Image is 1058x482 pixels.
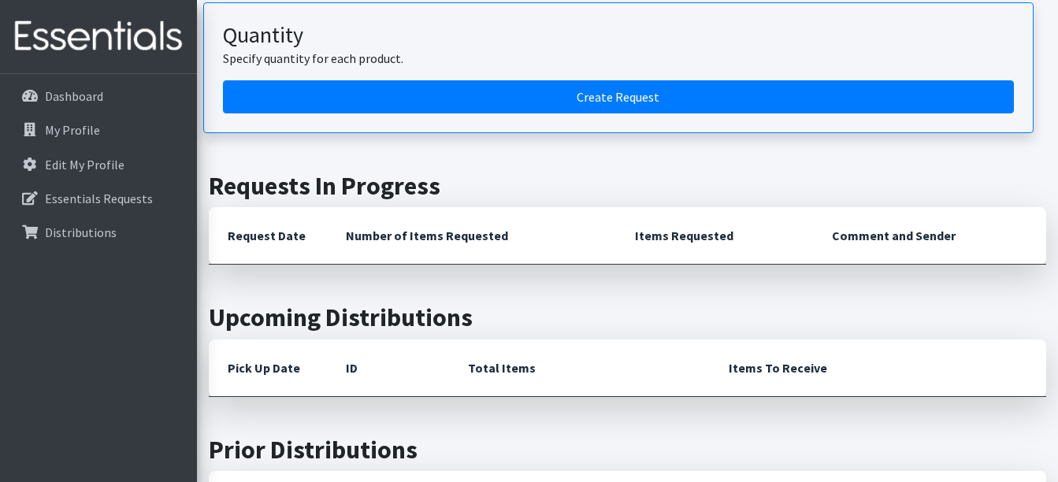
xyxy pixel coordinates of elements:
a: My Profile [6,114,191,146]
a: Essentials Requests [6,183,191,214]
p: Dashboard [45,88,103,104]
img: HumanEssentials [6,10,191,63]
th: Comment and Sender [813,207,1046,265]
p: Distributions [45,224,117,240]
p: Specify quantity for each product. [223,49,1014,68]
p: My Profile [45,122,100,138]
th: ID [327,339,449,397]
th: Items Requested [616,207,813,265]
a: Dashboard [6,80,191,112]
a: Create a request by quantity [223,80,1014,113]
th: Total Items [449,339,710,397]
a: Edit My Profile [6,149,191,180]
th: Number of Items Requested [327,207,616,265]
h2: Upcoming Distributions [209,302,1046,332]
h3: Quantity [223,22,1014,49]
p: Essentials Requests [45,191,153,206]
a: Distributions [6,217,191,248]
h2: Prior Distributions [209,435,1046,465]
h2: Requests In Progress [209,171,1046,201]
th: Request Date [209,207,327,265]
th: Items To Receive [710,339,1046,397]
p: Edit My Profile [45,157,124,172]
th: Pick Up Date [209,339,327,397]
